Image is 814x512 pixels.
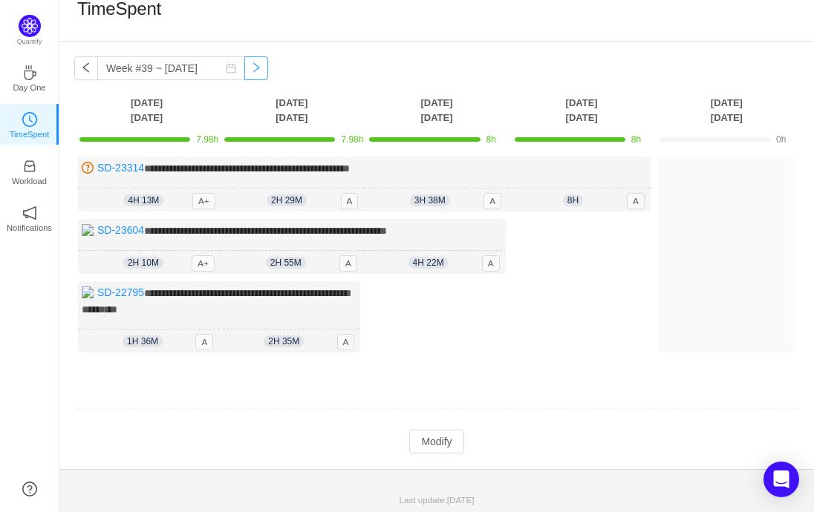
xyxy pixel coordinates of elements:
span: 0h [776,134,786,145]
span: 7.98h [196,134,218,145]
span: 8h [563,194,583,206]
span: 3h 38m [410,194,450,206]
span: A [195,334,213,350]
a: SD-22795 [97,286,144,298]
a: icon: question-circle [22,482,37,496]
th: [DATE] [DATE] [219,95,364,125]
p: Day One [13,81,45,94]
i: icon: coffee [22,65,37,80]
input: Select a week [97,56,245,80]
span: A [627,193,645,209]
span: A+ [192,193,215,209]
span: 4h 13m [123,194,163,206]
span: 7.98h [341,134,363,145]
span: 2h 29m [267,194,307,206]
span: 2h 55m [266,257,306,269]
span: 1h 36m [123,335,163,347]
th: [DATE] [DATE] [654,95,799,125]
i: icon: clock-circle [22,112,37,127]
p: TimeSpent [10,128,50,141]
button: icon: left [74,56,98,80]
span: Last update: [400,495,475,505]
span: [DATE] [447,495,475,505]
span: A [483,193,501,209]
th: [DATE] [DATE] [509,95,654,125]
span: A [341,193,359,209]
span: 4h 22m [408,257,449,269]
p: Notifications [7,221,52,234]
a: icon: clock-circleTimeSpent [22,116,37,131]
i: icon: calendar [226,63,236,73]
span: 2h 35m [264,335,304,347]
i: icon: notification [22,206,37,220]
span: 2h 10m [123,257,163,269]
th: [DATE] [DATE] [364,95,509,125]
div: Open Intercom Messenger [763,462,799,497]
p: Workload [12,174,47,188]
span: A [482,255,500,272]
img: 11605 [82,224,94,236]
button: icon: right [244,56,268,80]
i: icon: inbox [22,159,37,174]
img: 11420 [82,162,94,174]
span: A+ [192,255,215,272]
a: SD-23314 [97,162,144,174]
p: Quantify [17,37,42,47]
a: icon: inboxWorkload [22,163,37,178]
th: [DATE] [DATE] [74,95,219,125]
button: Modify [409,430,463,453]
img: Quantify [19,15,41,37]
span: A [339,255,357,272]
a: icon: coffeeDay One [22,70,37,85]
a: icon: notificationNotifications [22,210,37,225]
span: 8h [486,134,496,145]
a: SD-23604 [97,224,144,236]
img: 11605 [82,286,94,298]
span: 8h [631,134,641,145]
span: A [337,334,355,350]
